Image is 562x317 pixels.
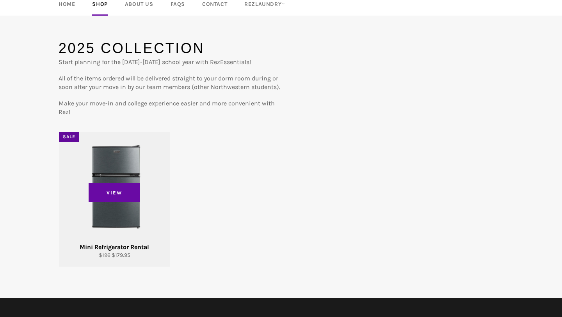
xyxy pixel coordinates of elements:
a: Mini Refrigerator Rental Mini Refrigerator Rental $196 $179.95 View [59,132,170,267]
p: Start planning for the [DATE]-[DATE] school year with RezEssentials! [59,58,281,66]
p: Make your move-in and college experience easier and more convenient with Rez! [59,99,281,116]
div: Mini Refrigerator Rental [64,243,165,251]
span: View [89,183,140,202]
h1: 2025 Collection [59,39,281,58]
p: All of the items ordered will be delivered straight to your dorm room during or soon after your m... [59,74,281,91]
